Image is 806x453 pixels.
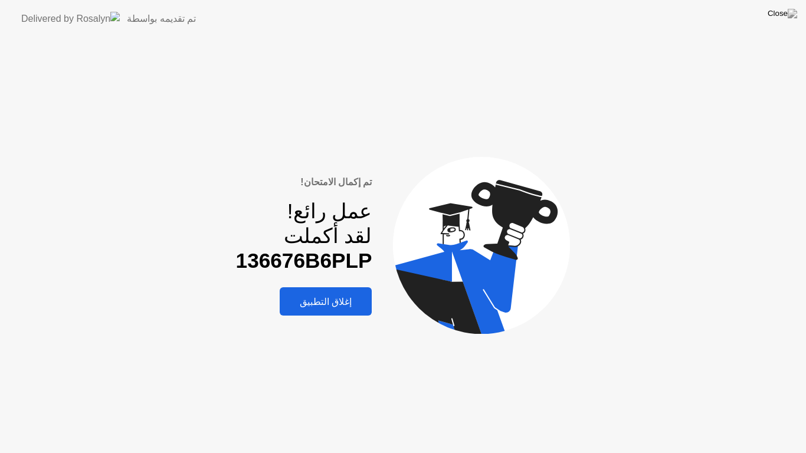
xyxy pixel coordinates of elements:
div: إغلاق التطبيق [283,296,368,307]
img: Close [768,9,797,18]
button: إغلاق التطبيق [280,287,372,316]
div: تم إكمال الامتحان! [236,175,372,189]
b: 136676B6PLP [236,249,372,272]
div: عمل رائع! لقد أكملت [236,199,372,274]
div: تم تقديمه بواسطة [127,12,196,26]
img: Delivered by Rosalyn [21,12,120,25]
